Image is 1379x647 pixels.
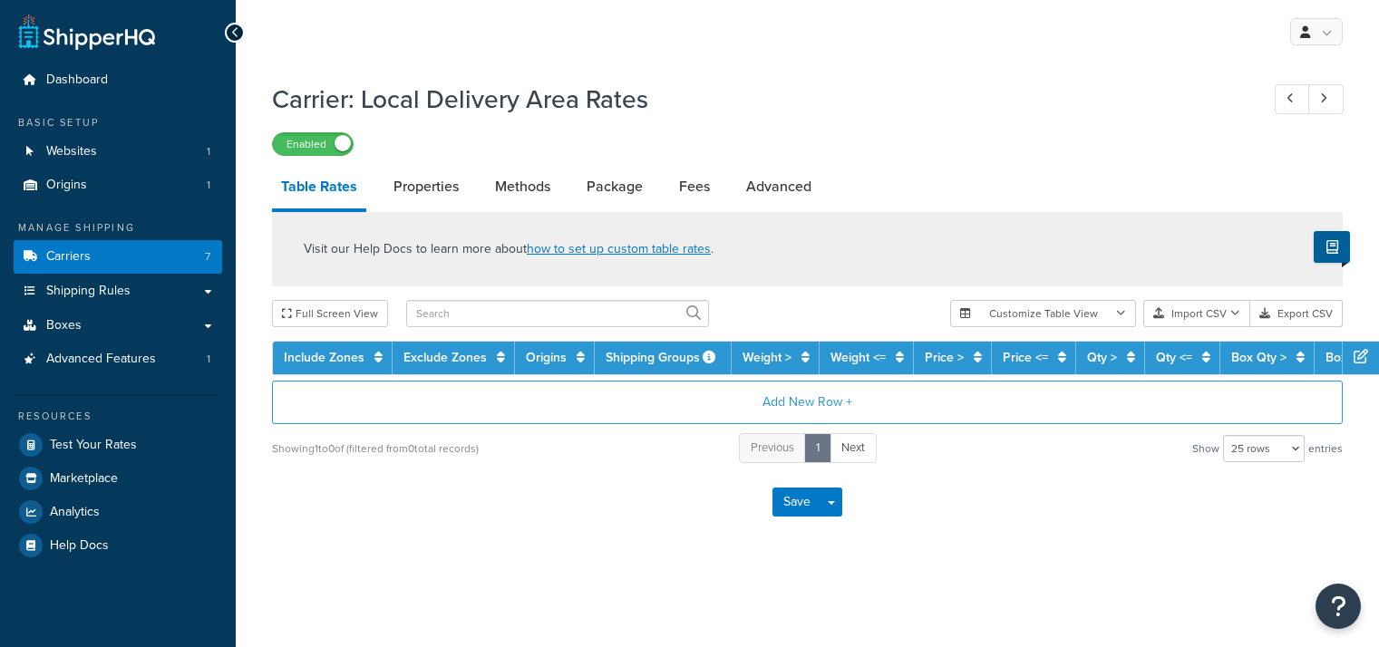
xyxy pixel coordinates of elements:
p: Visit our Help Docs to learn more about . [304,239,714,259]
a: Advanced [737,165,821,208]
a: Carriers7 [14,240,222,274]
a: Properties [384,165,468,208]
li: Carriers [14,240,222,274]
a: Box Qty > [1231,348,1287,367]
a: Fees [670,165,719,208]
a: Weight > [743,348,791,367]
a: Next [830,433,877,463]
span: Boxes [46,318,82,333]
a: Analytics [14,496,222,528]
a: 1 [804,433,831,463]
span: 1 [207,144,210,159]
a: Methods [486,165,559,208]
a: Table Rates [272,165,366,212]
button: Full Screen View [272,300,388,327]
span: Previous [751,439,794,456]
a: Origins [526,348,567,367]
button: Show Help Docs [1314,231,1350,263]
button: Export CSV [1250,300,1343,327]
button: Open Resource Center [1316,584,1361,629]
span: Next [841,439,865,456]
a: Qty > [1087,348,1117,367]
a: Origins1 [14,169,222,202]
a: Price > [925,348,964,367]
a: Boxes [14,309,222,343]
a: Test Your Rates [14,429,222,461]
span: Marketplace [50,471,118,487]
a: Weight <= [830,348,886,367]
a: Websites1 [14,135,222,169]
span: Dashboard [46,72,108,88]
button: Save [772,488,821,517]
a: Include Zones [284,348,364,367]
a: Marketplace [14,462,222,495]
a: Previous [739,433,806,463]
th: Shipping Groups [595,342,732,374]
a: Dashboard [14,63,222,97]
span: Shipping Rules [46,284,131,299]
div: Showing 1 to 0 of (filtered from 0 total records) [272,436,479,461]
li: Advanced Features [14,343,222,376]
a: Exclude Zones [403,348,487,367]
span: Carriers [46,249,91,265]
a: Qty <= [1156,348,1192,367]
span: Origins [46,178,87,193]
input: Search [406,300,709,327]
h1: Carrier: Local Delivery Area Rates [272,82,1241,117]
button: Import CSV [1143,300,1250,327]
span: Test Your Rates [50,438,137,453]
span: entries [1308,436,1343,461]
a: Advanced Features1 [14,343,222,376]
span: 7 [205,249,210,265]
span: Show [1192,436,1219,461]
a: how to set up custom table rates [527,239,711,258]
label: Enabled [273,133,353,155]
button: Customize Table View [950,300,1136,327]
a: Next Record [1308,84,1344,114]
li: Websites [14,135,222,169]
button: Add New Row + [272,381,1343,424]
span: Help Docs [50,538,109,554]
div: Resources [14,409,222,424]
a: Price <= [1003,348,1048,367]
span: 1 [207,178,210,193]
a: Package [578,165,652,208]
a: Help Docs [14,529,222,562]
div: Basic Setup [14,115,222,130]
span: Advanced Features [46,352,156,367]
span: 1 [207,352,210,367]
div: Manage Shipping [14,220,222,236]
a: Previous Record [1275,84,1310,114]
li: Origins [14,169,222,202]
a: Shipping Rules [14,275,222,308]
span: Websites [46,144,97,159]
span: Analytics [50,505,100,520]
